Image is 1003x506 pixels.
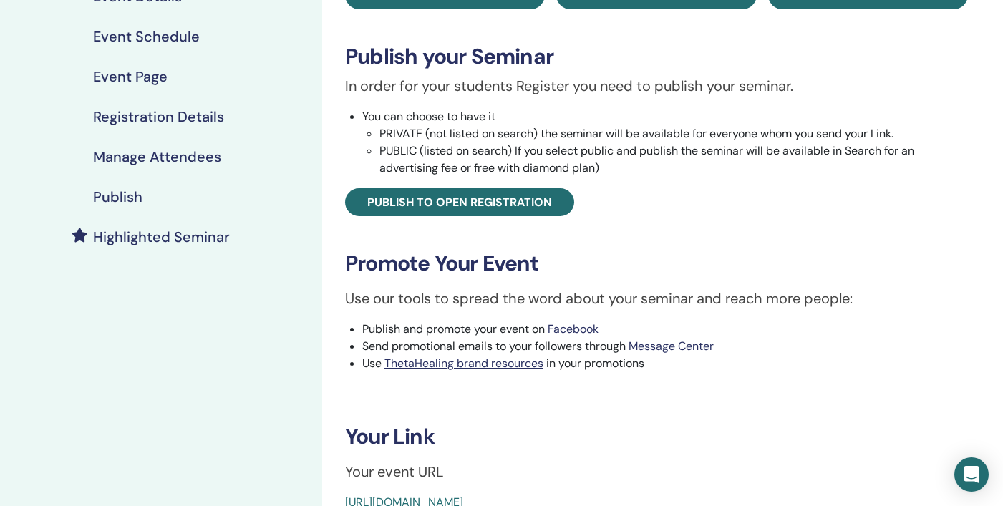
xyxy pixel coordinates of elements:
[345,461,968,482] p: Your event URL
[629,339,714,354] a: Message Center
[93,68,168,85] h4: Event Page
[362,355,968,372] li: Use in your promotions
[93,148,221,165] h4: Manage Attendees
[345,288,968,309] p: Use our tools to spread the word about your seminar and reach more people:
[362,338,968,355] li: Send promotional emails to your followers through
[345,250,968,276] h3: Promote Your Event
[548,321,599,336] a: Facebook
[93,108,224,125] h4: Registration Details
[345,75,968,97] p: In order for your students Register you need to publish your seminar.
[384,356,543,371] a: ThetaHealing brand resources
[93,188,142,205] h4: Publish
[362,108,968,177] li: You can choose to have it
[379,125,968,142] li: PRIVATE (not listed on search) the seminar will be available for everyone whom you send your Link.
[954,457,989,492] div: Open Intercom Messenger
[93,228,230,245] h4: Highlighted Seminar
[379,142,968,177] li: PUBLIC (listed on search) If you select public and publish the seminar will be available in Searc...
[367,195,552,210] span: Publish to open registration
[345,424,968,449] h3: Your Link
[345,44,968,69] h3: Publish your Seminar
[362,321,968,338] li: Publish and promote your event on
[345,188,574,216] a: Publish to open registration
[93,28,200,45] h4: Event Schedule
